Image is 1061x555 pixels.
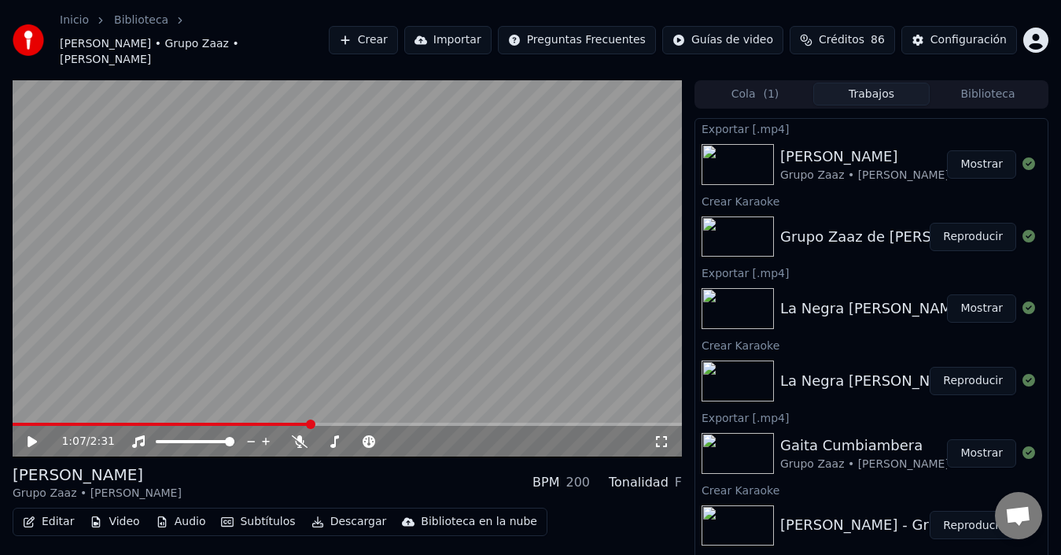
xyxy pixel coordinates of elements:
button: Cola [697,83,813,105]
button: Audio [149,511,212,533]
div: Grupo Zaaz • [PERSON_NAME] [780,168,949,183]
span: 2:31 [90,434,115,450]
div: Chat abierto [995,492,1042,539]
img: youka [13,24,44,56]
button: Crear [329,26,398,54]
a: Inicio [60,13,89,28]
div: Exportar [.mp4] [695,408,1048,427]
span: 86 [871,32,885,48]
button: Mostrar [947,439,1016,468]
button: Preguntas Frecuentes [498,26,656,54]
button: Video [83,511,146,533]
div: La Negra [PERSON_NAME](MP3_160K) [780,370,1050,392]
div: La Negra [PERSON_NAME] [780,298,966,320]
button: Configuración [901,26,1017,54]
div: 200 [565,473,590,492]
button: Reproducir [930,367,1016,395]
button: Créditos86 [790,26,895,54]
span: ( 1 ) [763,87,779,102]
div: F [675,473,682,492]
div: / [61,434,99,450]
div: BPM [532,473,559,492]
div: Gaita Cumbiambera [780,435,949,457]
span: Créditos [819,32,864,48]
div: [PERSON_NAME] [780,146,949,168]
button: Descargar [305,511,393,533]
div: Biblioteca en la nube [421,514,537,530]
span: [PERSON_NAME] • Grupo Zaaz • [PERSON_NAME] [60,36,329,68]
button: Importar [404,26,492,54]
button: Reproducir [930,511,1016,539]
span: 1:07 [61,434,86,450]
nav: breadcrumb [60,13,329,68]
div: Configuración [930,32,1007,48]
button: Reproducir [930,223,1016,251]
div: Crear Karaoke [695,480,1048,499]
div: Grupo Zaaz • [PERSON_NAME] [13,486,182,501]
button: Trabajos [813,83,930,105]
button: Subtítulos [215,511,301,533]
div: [PERSON_NAME] [13,464,182,486]
div: Exportar [.mp4] [695,263,1048,282]
div: Crear Karaoke [695,191,1048,210]
button: Biblioteca [930,83,1046,105]
div: Crear Karaoke [695,335,1048,354]
button: Mostrar [947,294,1016,323]
button: Mostrar [947,150,1016,179]
button: Editar [17,511,80,533]
div: Grupo Zaaz • [PERSON_NAME] [780,457,949,472]
div: Exportar [.mp4] [695,119,1048,138]
a: Biblioteca [114,13,168,28]
div: Tonalidad [609,473,669,492]
button: Guías de video [662,26,783,54]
